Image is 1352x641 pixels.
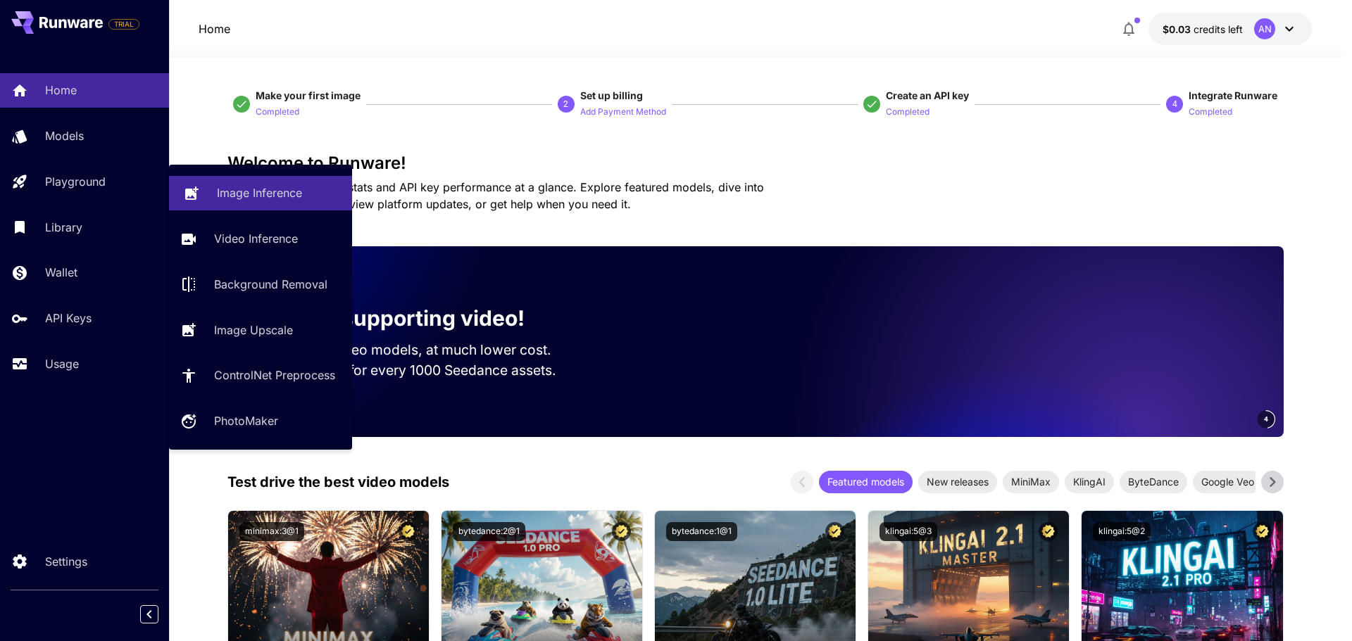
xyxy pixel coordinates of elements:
[239,522,304,541] button: minimax:3@1
[109,19,139,30] span: TRIAL
[399,522,418,541] button: Certified Model – Vetted for best performance and includes a commercial license.
[108,15,139,32] span: Add your payment card to enable full platform functionality.
[169,404,352,438] a: PhotoMaker
[1163,23,1194,35] span: $0.03
[250,340,578,360] p: Run the best video models, at much lower cost.
[256,89,361,101] span: Make your first image
[918,474,997,489] span: New releases
[580,89,643,101] span: Set up billing
[214,412,278,429] p: PhotoMaker
[1039,522,1058,541] button: Certified Model – Vetted for best performance and includes a commercial license.
[217,184,302,201] p: Image Inference
[1148,13,1312,45] button: $0.0281
[886,89,969,101] span: Create an API key
[45,127,84,144] p: Models
[45,82,77,99] p: Home
[45,264,77,281] p: Wallet
[819,474,913,489] span: Featured models
[1065,474,1114,489] span: KlingAI
[1163,22,1243,37] div: $0.0281
[612,522,631,541] button: Certified Model – Vetted for best performance and includes a commercial license.
[140,605,158,623] button: Collapse sidebar
[1093,522,1151,541] button: klingai:5@2
[45,553,87,570] p: Settings
[453,522,525,541] button: bytedance:2@1
[45,310,92,326] p: API Keys
[250,360,578,381] p: Save up to $50 for every 1000 Seedance assets.
[1189,106,1232,119] p: Completed
[1172,98,1177,110] p: 4
[1189,89,1277,101] span: Integrate Runware
[169,267,352,302] a: Background Removal
[227,153,1284,173] h3: Welcome to Runware!
[199,20,230,37] nav: breadcrumb
[1193,474,1263,489] span: Google Veo
[1253,522,1272,541] button: Certified Model – Vetted for best performance and includes a commercial license.
[1120,474,1187,489] span: ByteDance
[289,303,525,334] p: Now supporting video!
[227,180,764,211] span: Check out your usage stats and API key performance at a glance. Explore featured models, dive int...
[169,176,352,210] a: Image Inference
[666,522,737,541] button: bytedance:1@1
[1194,23,1243,35] span: credits left
[199,20,230,37] p: Home
[227,471,449,493] p: Test drive the best video models
[151,602,169,627] div: Collapse sidebar
[45,219,82,236] p: Library
[169,312,352,347] a: Image Upscale
[214,230,298,247] p: Video Inference
[45,173,106,190] p: Playground
[825,522,844,541] button: Certified Model – Vetted for best performance and includes a commercial license.
[214,276,327,293] p: Background Removal
[214,322,293,338] p: Image Upscale
[256,106,299,119] p: Completed
[1264,414,1268,424] span: 4
[580,106,666,119] p: Add Payment Method
[45,355,79,372] p: Usage
[563,98,568,110] p: 2
[214,367,335,383] p: ControlNet Preprocess
[886,106,930,119] p: Completed
[169,358,352,393] a: ControlNet Preprocess
[169,222,352,256] a: Video Inference
[1254,18,1275,39] div: AN
[880,522,937,541] button: klingai:5@3
[1003,474,1059,489] span: MiniMax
